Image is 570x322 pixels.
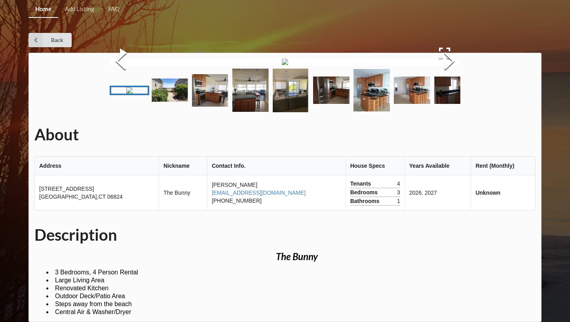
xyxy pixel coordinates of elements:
[46,292,125,300] li: Outdoor Deck/Patio Area
[350,197,382,205] span: Bathrooms
[34,125,536,145] h1: About
[438,26,460,98] button: Next Slide
[39,186,94,192] span: [STREET_ADDRESS]
[394,77,430,104] img: IMG_1065.JPG
[46,308,131,316] li: Central Air & Washer/Dryer
[353,69,390,111] img: IMG_1055.JPG
[232,69,269,112] img: image003.png
[110,67,460,114] div: Thumbnail Navigation
[397,188,400,196] span: 3
[28,1,58,18] a: Home
[34,225,536,245] h1: Description
[101,1,126,18] a: FAQ
[271,67,311,114] a: Go to Slide 5
[39,194,123,200] span: [GEOGRAPHIC_DATA] , CT 06824
[346,157,405,175] th: House Specs
[352,67,391,113] a: Go to Slide 7
[429,42,460,65] button: Open Fullscreen
[46,276,104,284] li: Large Living Area
[35,157,159,175] th: Address
[405,175,471,210] td: 2026, 2027
[58,1,101,18] a: Add Listing
[190,73,230,108] a: Go to Slide 3
[433,75,472,105] a: Go to Slide 9
[207,157,346,175] th: Contact Info.
[28,33,72,47] a: Back
[475,190,500,196] b: Unknown
[207,175,346,210] td: [PERSON_NAME] [PHONE_NUMBER]
[350,180,373,188] span: Tenants
[159,157,207,175] th: Nickname
[159,175,207,210] td: The Bunny
[110,26,132,98] button: Previous Slide
[273,69,309,112] img: image004.png
[434,77,471,104] img: IMG_1068.JPG
[471,157,535,175] th: Rent (Monthly)
[192,74,228,107] img: image002.png
[231,67,270,113] a: Go to Slide 4
[392,75,432,105] a: Go to Slide 8
[276,251,318,262] i: The Bunny
[152,79,188,102] img: image001.png
[397,197,400,205] span: 1
[405,157,471,175] th: Years Available
[46,284,108,292] li: Renovated Kitchen
[46,300,132,308] li: Steps away from the beach
[150,77,190,103] a: Go to Slide 2
[397,180,400,188] span: 4
[212,190,306,196] a: [EMAIL_ADDRESS][DOMAIN_NAME]
[282,59,288,65] img: 745_fairfield_neach%2FIMG_5176.PNG
[313,77,350,104] img: IMG_1054.JPG
[312,75,351,105] a: Go to Slide 6
[350,188,380,196] span: Bedrooms
[46,268,138,276] li: 3 Bedrooms, 4 Person Rental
